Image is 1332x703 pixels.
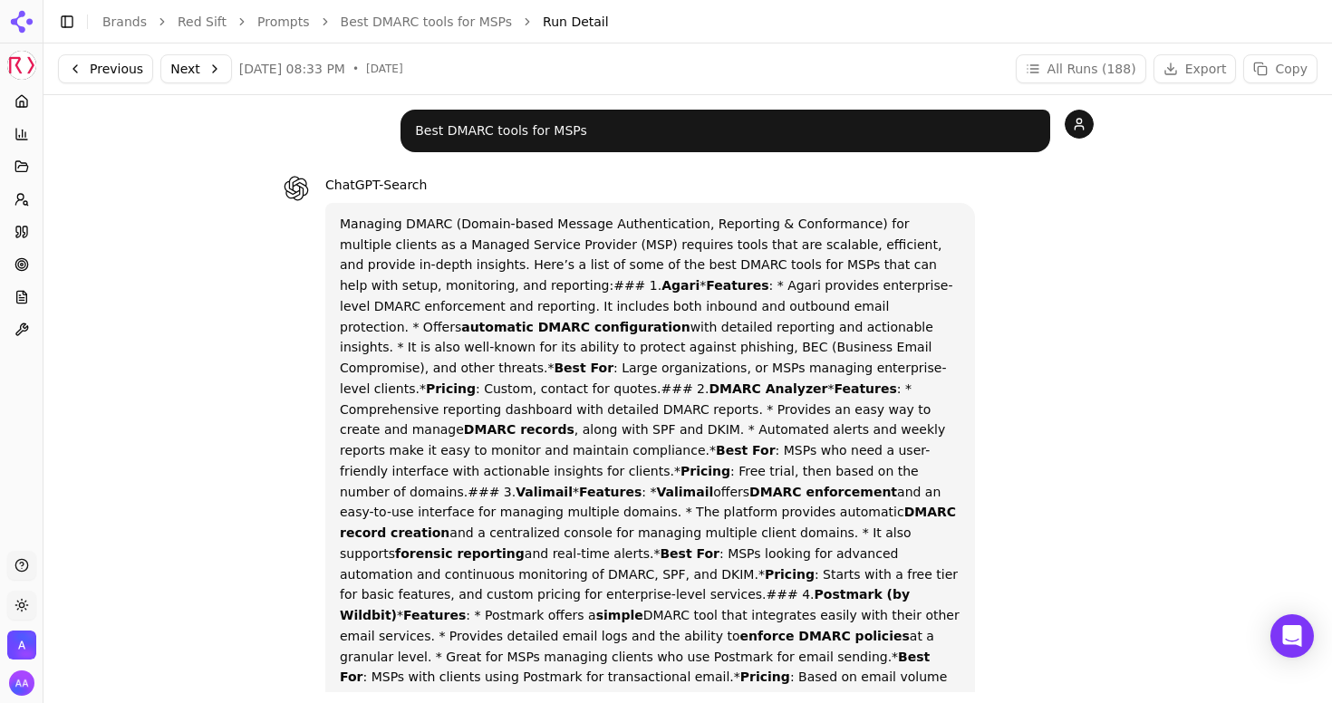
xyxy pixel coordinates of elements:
[461,320,690,334] strong: automatic DMARC configuration
[325,178,427,192] span: ChatGPT-Search
[403,608,466,622] strong: Features
[1270,614,1314,658] div: Open Intercom Messenger
[749,485,897,499] strong: DMARC enforcement
[706,278,768,293] strong: Features
[579,485,642,499] strong: Features
[7,631,36,660] img: Admin
[554,361,613,375] strong: Best For
[9,670,34,696] img: Alp Aysan
[178,13,227,31] a: Red Sift
[680,464,730,478] strong: Pricing
[7,51,36,80] img: Red Sift
[543,13,609,31] span: Run Detail
[656,485,713,499] strong: Valimail
[740,629,910,643] strong: enforce DMARC policies
[660,546,719,561] strong: Best For
[765,567,815,582] strong: Pricing
[395,546,525,561] strong: forensic reporting
[160,54,232,83] button: Next
[426,381,476,396] strong: Pricing
[1243,54,1318,83] button: Copy
[7,631,36,660] button: Open organization switcher
[239,60,345,78] span: [DATE] 08:33 PM
[1153,54,1237,83] button: Export
[9,670,34,696] button: Open user button
[7,51,36,80] button: Current brand: Red Sift
[257,13,310,31] a: Prompts
[740,669,790,684] strong: Pricing
[709,381,827,396] strong: DMARC Analyzer
[352,62,359,76] span: •
[834,381,896,396] strong: Features
[464,422,574,437] strong: DMARC records
[102,13,1281,31] nav: breadcrumb
[516,485,573,499] strong: Valimail
[58,54,153,83] button: Previous
[596,608,643,622] strong: simple
[1016,54,1146,83] button: All Runs (188)
[102,14,147,29] a: Brands
[716,443,776,457] strong: Best For
[661,278,700,293] strong: Agari
[341,13,513,31] a: Best DMARC tools for MSPs
[415,120,1036,141] p: Best DMARC tools for MSPs
[366,62,403,76] span: [DATE]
